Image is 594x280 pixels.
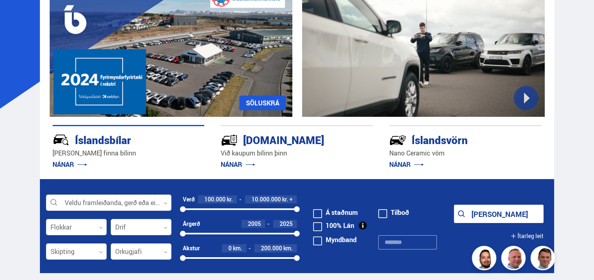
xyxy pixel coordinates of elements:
img: nhp88E3Fdnt1Opn2.png [473,247,498,271]
div: Íslandsvörn [389,132,513,147]
div: Árgerð [183,221,200,227]
img: siFngHWaQ9KaOqBr.png [502,247,527,271]
div: Íslandsbílar [53,132,176,147]
p: [PERSON_NAME] finna bílinn [53,149,205,158]
button: Open LiveChat chat widget [7,3,31,28]
a: NÁNAR [389,160,424,169]
p: Nano Ceramic vörn [389,149,541,158]
span: 200.000 [261,244,282,252]
span: 2005 [248,220,261,227]
label: Á staðnum [313,209,358,216]
label: Tilboð [378,209,409,216]
p: Við kaupum bílinn þinn [221,149,373,158]
div: [DOMAIN_NAME] [221,132,344,147]
a: NÁNAR [53,160,87,169]
button: [PERSON_NAME] [454,205,544,223]
label: Myndband [313,236,357,243]
span: 2025 [280,220,293,227]
img: JRvxyua_JYH6wB4c.svg [53,131,70,149]
span: 100.000 [204,195,226,203]
label: 100% Lán [313,222,354,229]
span: kr. [227,196,233,203]
div: Akstur [183,245,200,252]
span: km. [233,245,242,252]
img: tr5P-W3DuiFaO7aO.svg [221,131,238,149]
span: kr. [282,196,288,203]
span: km. [283,245,293,252]
span: 0 [228,244,232,252]
span: 10.000.000 [252,195,281,203]
a: SÖLUSKRÁ [239,96,286,110]
button: Ítarleg leit [511,227,544,245]
img: FbJEzSuNWCJXmdc-.webp [532,247,556,271]
div: Verð [183,196,195,203]
img: -Svtn6bYgwAsiwNX.svg [389,131,406,149]
a: NÁNAR [221,160,255,169]
span: + [289,196,293,203]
